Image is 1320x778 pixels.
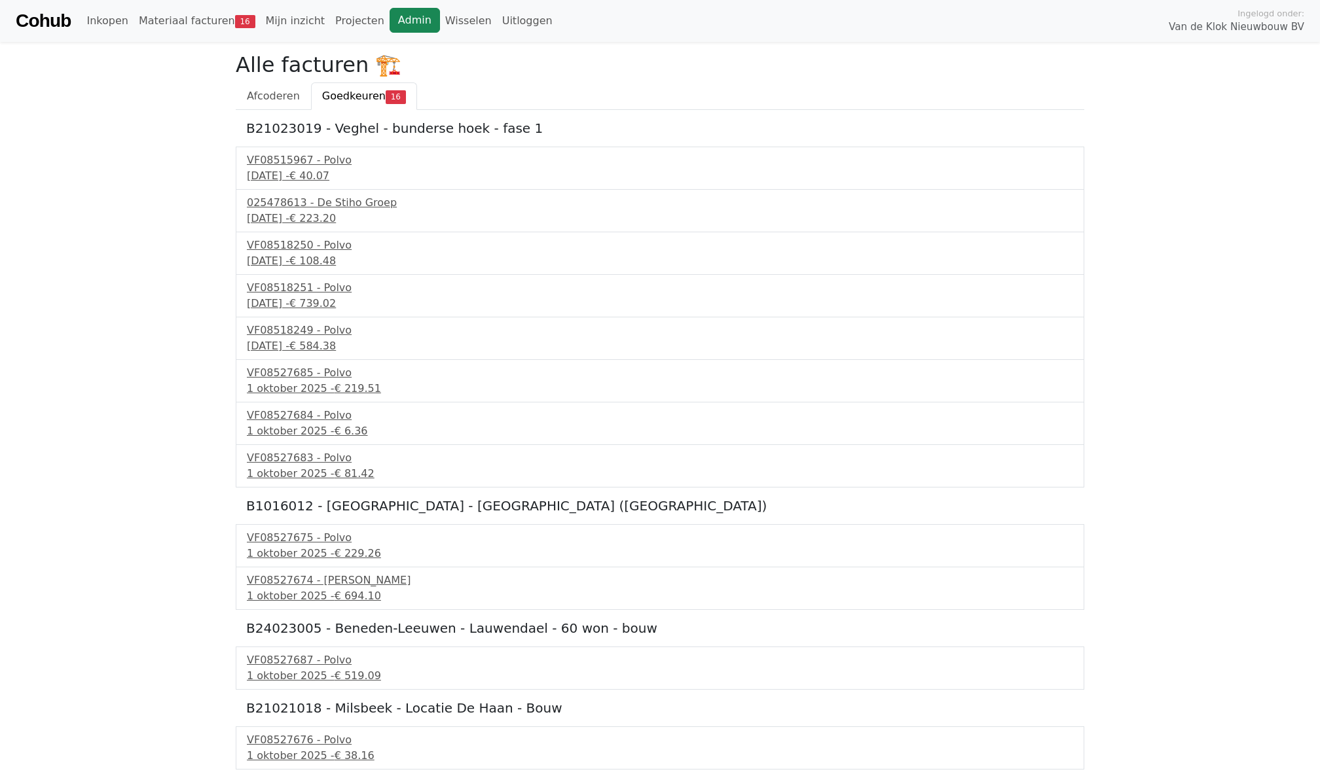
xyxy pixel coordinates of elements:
[247,152,1073,168] div: VF08515967 - Polvo
[335,669,381,682] span: € 519.09
[247,588,1073,604] div: 1 oktober 2025 -
[261,8,331,34] a: Mijn inzicht
[247,168,1073,184] div: [DATE] -
[247,423,1073,439] div: 1 oktober 2025 -
[246,120,1074,136] h5: B21023019 - Veghel - bunderse hoek - fase 1
[247,211,1073,226] div: [DATE] -
[390,8,440,33] a: Admin
[247,668,1073,684] div: 1 oktober 2025 -
[289,340,336,352] span: € 584.38
[246,700,1074,716] h5: B21021018 - Milsbeek - Locatie De Haan - Bouw
[247,365,1073,381] div: VF08527685 - Polvo
[289,212,336,224] span: € 223.20
[247,238,1073,269] a: VF08518250 - Polvo[DATE] -€ 108.48
[247,90,300,102] span: Afcoderen
[247,450,1073,466] div: VF08527683 - Polvo
[247,732,1073,764] a: VF08527676 - Polvo1 oktober 2025 -€ 38.16
[236,82,311,110] a: Afcoderen
[289,255,336,267] span: € 108.48
[247,748,1073,764] div: 1 oktober 2025 -
[247,466,1073,482] div: 1 oktober 2025 -
[247,546,1073,561] div: 1 oktober 2025 -
[440,8,497,34] a: Wisselen
[289,169,329,182] span: € 40.07
[246,498,1074,514] h5: B1016012 - [GEOGRAPHIC_DATA] - [GEOGRAPHIC_DATA] ([GEOGRAPHIC_DATA])
[247,253,1073,269] div: [DATE] -
[247,195,1073,211] div: 025478613 - De Stiho Groep
[335,425,368,437] span: € 6.36
[335,749,375,762] span: € 38.16
[247,381,1073,397] div: 1 oktober 2025 -
[247,238,1073,253] div: VF08518250 - Polvo
[335,382,381,395] span: € 219.51
[247,573,1073,588] div: VF08527674 - [PERSON_NAME]
[322,90,386,102] span: Goedkeuren
[247,152,1073,184] a: VF08515967 - Polvo[DATE] -€ 40.07
[247,323,1073,354] a: VF08518249 - Polvo[DATE] -€ 584.38
[497,8,558,34] a: Uitloggen
[289,297,336,309] span: € 739.02
[247,573,1073,604] a: VF08527674 - [PERSON_NAME]1 oktober 2025 -€ 694.10
[235,15,255,28] span: 16
[247,323,1073,338] div: VF08518249 - Polvo
[247,338,1073,354] div: [DATE] -
[247,732,1073,748] div: VF08527676 - Polvo
[247,530,1073,561] a: VF08527675 - Polvo1 oktober 2025 -€ 229.26
[247,408,1073,439] a: VF08527684 - Polvo1 oktober 2025 -€ 6.36
[246,620,1074,636] h5: B24023005 - Beneden-Leeuwen - Lauwendael - 60 won - bouw
[247,652,1073,684] a: VF08527687 - Polvo1 oktober 2025 -€ 519.09
[335,547,381,559] span: € 229.26
[247,450,1073,482] a: VF08527683 - Polvo1 oktober 2025 -€ 81.42
[330,8,390,34] a: Projecten
[247,296,1073,311] div: [DATE] -
[386,90,406,103] span: 16
[335,590,381,602] span: € 694.10
[247,195,1073,226] a: 025478613 - De Stiho Groep[DATE] -€ 223.20
[311,82,417,110] a: Goedkeuren16
[81,8,133,34] a: Inkopen
[247,652,1073,668] div: VF08527687 - Polvo
[134,8,261,34] a: Materiaal facturen16
[335,467,375,480] span: € 81.42
[1237,7,1304,20] span: Ingelogd onder:
[16,5,71,37] a: Cohub
[247,280,1073,311] a: VF08518251 - Polvo[DATE] -€ 739.02
[236,52,1084,77] h2: Alle facturen 🏗️
[247,365,1073,397] a: VF08527685 - Polvo1 oktober 2025 -€ 219.51
[247,530,1073,546] div: VF08527675 - Polvo
[247,408,1073,423] div: VF08527684 - Polvo
[1169,20,1304,35] span: Van de Klok Nieuwbouw BV
[247,280,1073,296] div: VF08518251 - Polvo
